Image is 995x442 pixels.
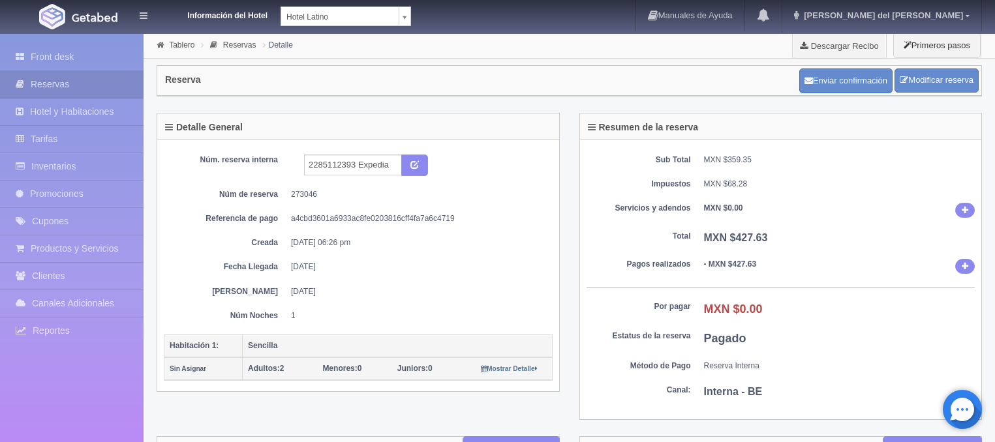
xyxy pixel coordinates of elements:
dt: Impuestos [587,179,691,190]
a: Modificar reserva [895,68,979,93]
dt: Fecha Llegada [174,261,278,273]
small: Mostrar Detalle [481,365,538,372]
small: Sin Asignar [170,365,206,372]
dt: Información del Hotel [163,7,268,22]
b: Pagado [704,332,746,345]
dd: 273046 [291,189,543,200]
dt: Creada [174,237,278,248]
dt: Sub Total [587,155,691,166]
a: Hotel Latino [281,7,411,26]
b: MXN $0.00 [704,203,743,213]
b: MXN $427.63 [704,232,768,243]
dt: Núm. reserva interna [174,155,278,166]
a: Reservas [223,40,256,50]
dd: [DATE] [291,261,543,273]
dt: Núm Noches [174,310,278,321]
strong: Menores: [322,364,357,373]
strong: Juniors: [397,364,428,373]
dd: a4cbd3601a6933ac8fe0203816cff4fa7a6c4719 [291,213,543,224]
b: Habitación 1: [170,341,219,350]
h4: Resumen de la reserva [588,123,699,132]
dd: [DATE] [291,286,543,297]
b: Interna - BE [704,386,763,397]
h4: Detalle General [165,123,243,132]
img: Getabed [72,12,117,22]
span: [PERSON_NAME] del [PERSON_NAME] [801,10,963,20]
dd: Reserva Interna [704,361,975,372]
dd: MXN $68.28 [704,179,975,190]
dt: Total [587,231,691,242]
dt: [PERSON_NAME] [174,286,278,297]
dt: Método de Pago [587,361,691,372]
button: Enviar confirmación [799,68,893,93]
span: 0 [397,364,433,373]
dt: Estatus de la reserva [587,331,691,342]
span: 2 [248,364,284,373]
strong: Adultos: [248,364,280,373]
span: Hotel Latino [286,7,393,27]
dt: Núm de reserva [174,189,278,200]
li: Detalle [260,38,296,51]
dd: 1 [291,310,543,321]
dt: Pagos realizados [587,259,691,270]
h4: Reserva [165,75,201,85]
dt: Servicios y adendos [587,203,691,214]
dd: MXN $359.35 [704,155,975,166]
button: Primeros pasos [893,33,981,58]
span: 0 [322,364,361,373]
a: Mostrar Detalle [481,364,538,373]
th: Sencilla [243,334,553,357]
b: MXN $0.00 [704,302,763,316]
dt: Canal: [587,385,691,396]
dd: [DATE] 06:26 pm [291,237,543,248]
a: Descargar Recibo [793,33,886,59]
b: - MXN $427.63 [704,259,757,269]
img: Getabed [39,4,65,29]
dt: Referencia de pago [174,213,278,224]
dt: Por pagar [587,301,691,312]
a: Tablero [169,40,194,50]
